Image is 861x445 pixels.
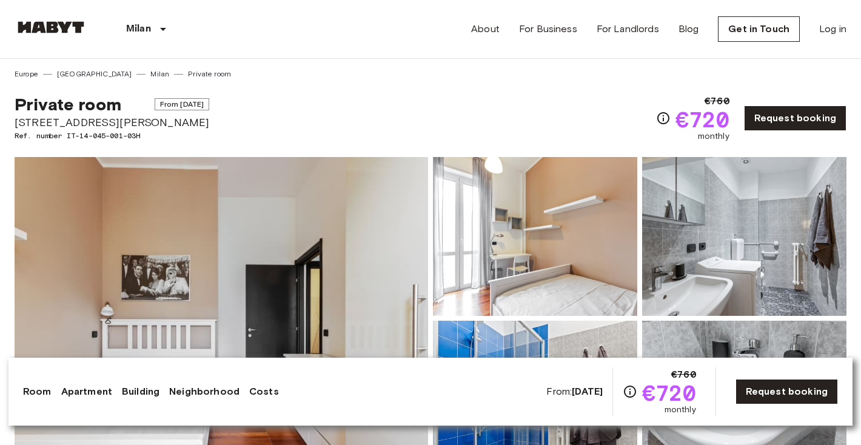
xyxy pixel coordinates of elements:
[169,384,240,399] a: Neighborhood
[623,384,637,399] svg: Check cost overview for full price breakdown. Please note that discounts apply to new joiners onl...
[642,157,846,316] img: Picture of unit IT-14-045-001-03H
[126,22,151,36] p: Milan
[57,69,132,79] a: [GEOGRAPHIC_DATA]
[656,111,671,125] svg: Check cost overview for full price breakdown. Please note that discounts apply to new joiners onl...
[718,16,800,42] a: Get in Touch
[15,94,121,115] span: Private room
[698,130,729,142] span: monthly
[188,69,231,79] a: Private room
[150,69,169,79] a: Milan
[61,384,112,399] a: Apartment
[642,382,696,404] span: €720
[122,384,159,399] a: Building
[572,386,603,397] b: [DATE]
[15,115,209,130] span: [STREET_ADDRESS][PERSON_NAME]
[519,22,577,36] a: For Business
[675,109,729,130] span: €720
[671,367,696,382] span: €760
[433,157,637,316] img: Picture of unit IT-14-045-001-03H
[735,379,838,404] a: Request booking
[15,21,87,33] img: Habyt
[819,22,846,36] a: Log in
[155,98,210,110] span: From [DATE]
[23,384,52,399] a: Room
[678,22,699,36] a: Blog
[471,22,500,36] a: About
[597,22,659,36] a: For Landlords
[705,94,729,109] span: €760
[249,384,279,399] a: Costs
[15,69,38,79] a: Europe
[665,404,696,416] span: monthly
[546,385,603,398] span: From:
[744,105,846,131] a: Request booking
[15,130,209,141] span: Ref. number IT-14-045-001-03H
